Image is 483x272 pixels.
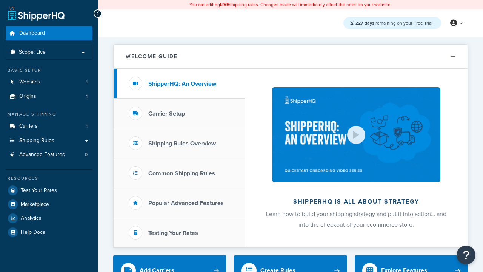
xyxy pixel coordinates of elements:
[6,184,92,197] a: Test Your Rates
[6,67,92,74] div: Basic Setup
[6,90,92,104] a: Origins1
[19,93,36,100] span: Origins
[148,230,198,236] h3: Testing Your Rates
[85,151,88,158] span: 0
[148,110,185,117] h3: Carrier Setup
[21,215,42,222] span: Analytics
[272,87,440,182] img: ShipperHQ is all about strategy
[148,200,224,207] h3: Popular Advanced Features
[266,210,446,229] span: Learn how to build your shipping strategy and put it into action… and into the checkout of your e...
[6,148,92,162] li: Advanced Features
[148,170,215,177] h3: Common Shipping Rules
[6,75,92,89] a: Websites1
[6,212,92,225] a: Analytics
[457,246,475,264] button: Open Resource Center
[86,79,88,85] span: 1
[6,175,92,182] div: Resources
[6,75,92,89] li: Websites
[21,201,49,208] span: Marketplace
[355,20,374,26] strong: 227 days
[6,226,92,239] a: Help Docs
[19,151,65,158] span: Advanced Features
[6,148,92,162] a: Advanced Features0
[6,119,92,133] a: Carriers1
[6,119,92,133] li: Carriers
[6,111,92,117] div: Manage Shipping
[21,229,45,236] span: Help Docs
[19,30,45,37] span: Dashboard
[6,90,92,104] li: Origins
[6,26,92,40] a: Dashboard
[148,80,216,87] h3: ShipperHQ: An Overview
[86,123,88,130] span: 1
[19,123,38,130] span: Carriers
[19,138,54,144] span: Shipping Rules
[220,1,229,8] b: LIVE
[19,79,40,85] span: Websites
[21,187,57,194] span: Test Your Rates
[6,134,92,148] a: Shipping Rules
[148,140,216,147] h3: Shipping Rules Overview
[114,45,468,69] button: Welcome Guide
[355,20,432,26] span: remaining on your Free Trial
[6,198,92,211] a: Marketplace
[19,49,46,56] span: Scope: Live
[86,93,88,100] span: 1
[126,54,178,59] h2: Welcome Guide
[265,198,448,205] h2: ShipperHQ is all about strategy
